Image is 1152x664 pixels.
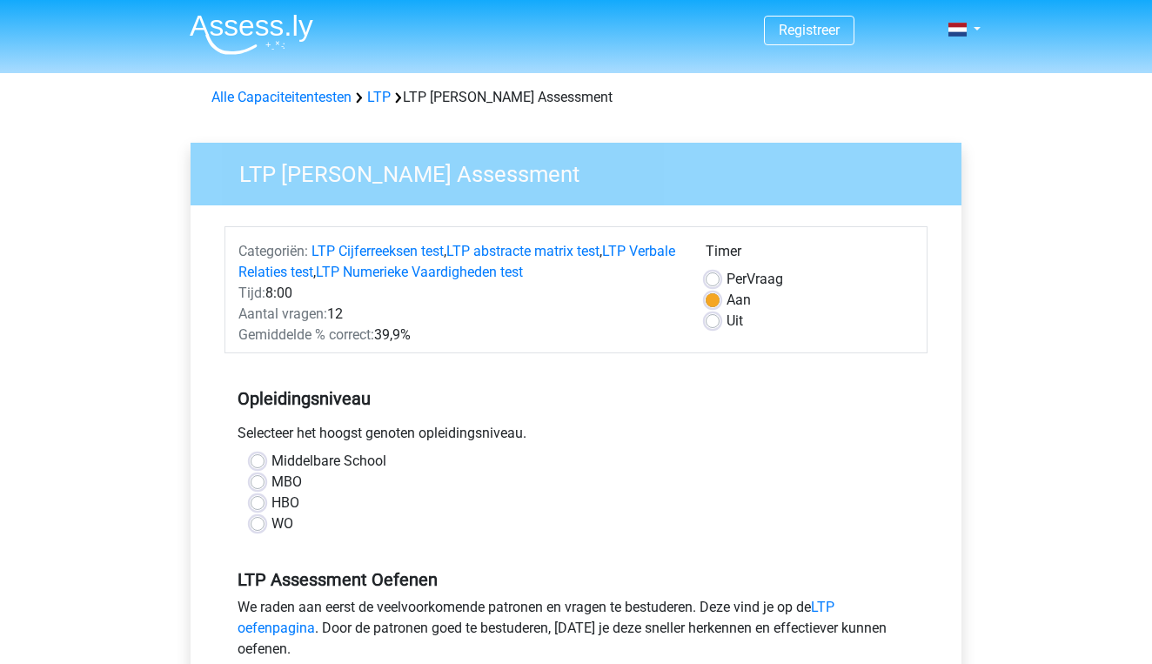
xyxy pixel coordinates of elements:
[225,304,693,325] div: 12
[727,311,743,332] label: Uit
[727,271,747,287] span: Per
[218,154,948,188] h3: LTP [PERSON_NAME] Assessment
[446,243,599,259] a: LTP abstracte matrix test
[190,14,313,55] img: Assessly
[271,451,386,472] label: Middelbare School
[225,241,693,283] div: , , ,
[271,472,302,493] label: MBO
[238,326,374,343] span: Gemiddelde % correct:
[225,325,693,345] div: 39,9%
[271,513,293,534] label: WO
[271,493,299,513] label: HBO
[238,243,308,259] span: Categoriën:
[238,305,327,322] span: Aantal vragen:
[311,243,444,259] a: LTP Cijferreeksen test
[727,269,783,290] label: Vraag
[238,381,914,416] h5: Opleidingsniveau
[238,285,265,301] span: Tijd:
[727,290,751,311] label: Aan
[211,89,352,105] a: Alle Capaciteitentesten
[779,22,840,38] a: Registreer
[238,569,914,590] h5: LTP Assessment Oefenen
[706,241,914,269] div: Timer
[204,87,948,108] div: LTP [PERSON_NAME] Assessment
[316,264,523,280] a: LTP Numerieke Vaardigheden test
[367,89,391,105] a: LTP
[225,283,693,304] div: 8:00
[224,423,928,451] div: Selecteer het hoogst genoten opleidingsniveau.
